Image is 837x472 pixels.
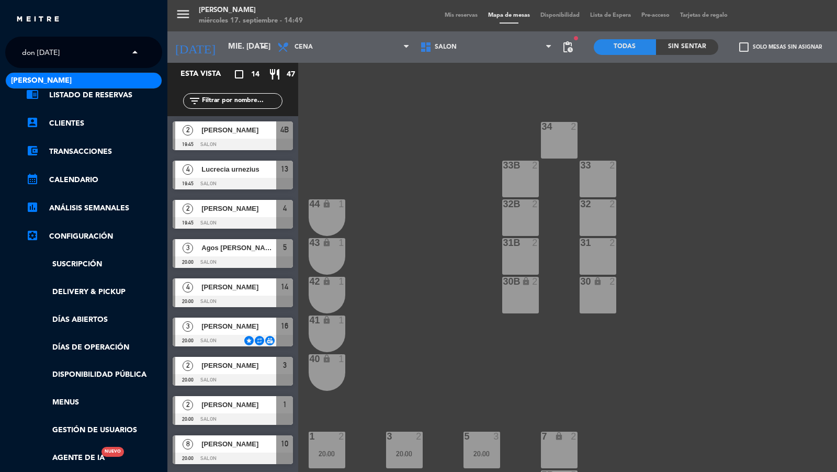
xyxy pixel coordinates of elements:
span: 47 [287,69,295,81]
a: Días de Operación [26,342,162,354]
span: 14 [251,69,259,81]
span: [PERSON_NAME] [201,399,276,410]
span: 3 [183,321,193,332]
span: 13 [281,163,288,175]
a: Disponibilidad pública [26,369,162,381]
span: [PERSON_NAME] [11,75,72,87]
span: 16 [281,320,288,332]
i: account_balance_wallet [26,144,39,157]
span: [PERSON_NAME] [201,203,276,214]
a: Menus [26,397,162,409]
span: [PERSON_NAME] [201,360,276,371]
i: crop_square [233,68,245,81]
span: 1 [283,398,287,411]
a: assessmentANÁLISIS SEMANALES [26,202,162,215]
span: 4 [183,164,193,175]
input: Filtrar por nombre... [201,95,282,107]
a: account_balance_walletTransacciones [26,145,162,158]
span: 3 [183,243,193,253]
a: Agente de IANuevo [26,452,105,464]
span: 10 [281,437,288,450]
i: account_box [26,116,39,129]
span: 5 [283,241,287,254]
span: 14 [281,280,288,293]
span: 4 [283,202,287,215]
div: Nuevo [101,447,124,457]
i: filter_list [188,95,201,107]
span: 4 [183,282,193,293]
i: assessment [26,201,39,213]
span: Agos [PERSON_NAME] [201,242,276,253]
a: calendar_monthCalendario [26,174,162,186]
span: 8 [183,439,193,449]
a: Días abiertos [26,314,162,326]
i: chrome_reader_mode [26,88,39,100]
span: 2 [183,204,193,214]
a: Delivery & Pickup [26,286,162,298]
a: account_boxClientes [26,117,162,130]
div: Esta vista [173,68,243,81]
span: 2 [183,361,193,371]
span: 3 [283,359,287,372]
span: [PERSON_NAME] [201,439,276,449]
span: Lucrecia urnezius [201,164,276,175]
a: Configuración [26,230,162,243]
span: [PERSON_NAME] [201,125,276,136]
i: calendar_month [26,173,39,185]
a: Suscripción [26,259,162,271]
span: 2 [183,125,193,136]
span: [PERSON_NAME] [201,282,276,293]
a: Gestión de usuarios [26,424,162,436]
a: chrome_reader_modeListado de Reservas [26,89,162,102]
span: 4B [280,123,289,136]
span: 2 [183,400,193,410]
i: settings_applications [26,229,39,242]
img: MEITRE [16,16,60,24]
span: [PERSON_NAME] [201,321,276,332]
i: restaurant [268,68,281,81]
